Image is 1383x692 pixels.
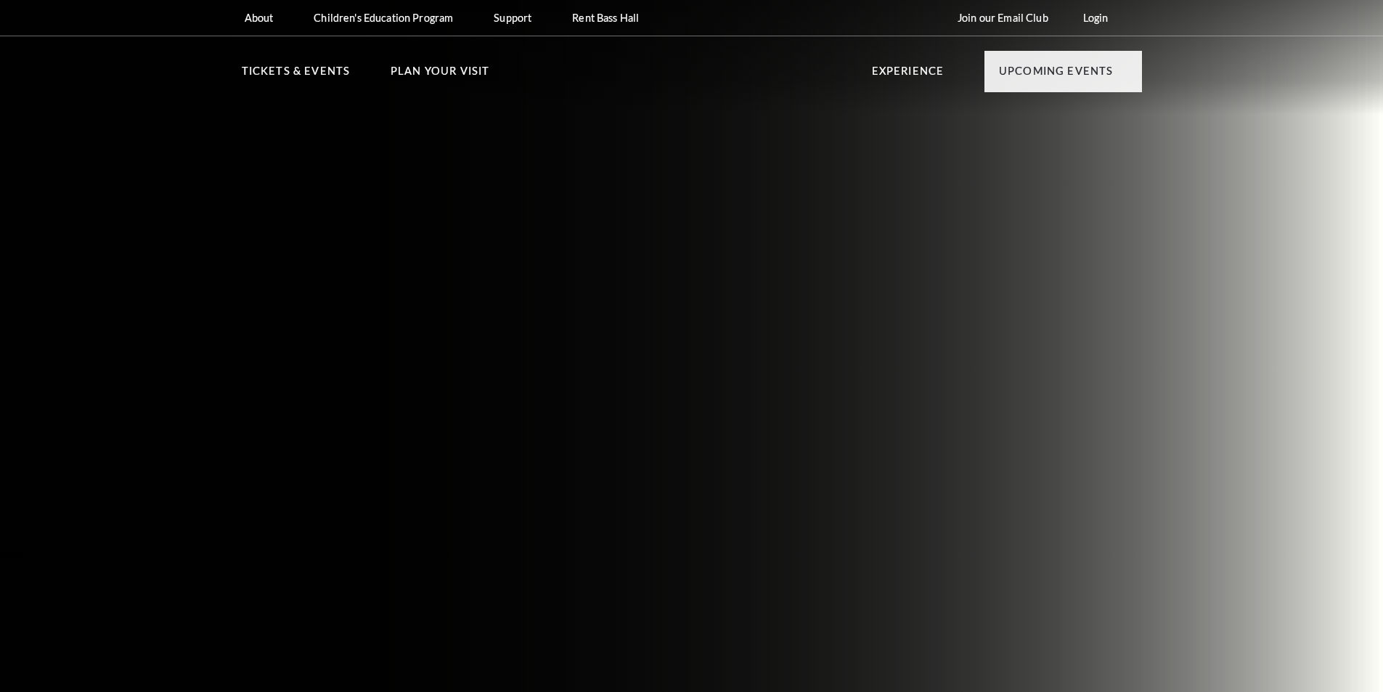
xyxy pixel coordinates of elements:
[245,12,274,24] p: About
[572,12,639,24] p: Rent Bass Hall
[314,12,453,24] p: Children's Education Program
[494,12,531,24] p: Support
[999,62,1114,89] p: Upcoming Events
[391,62,490,89] p: Plan Your Visit
[872,62,945,89] p: Experience
[242,62,351,89] p: Tickets & Events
